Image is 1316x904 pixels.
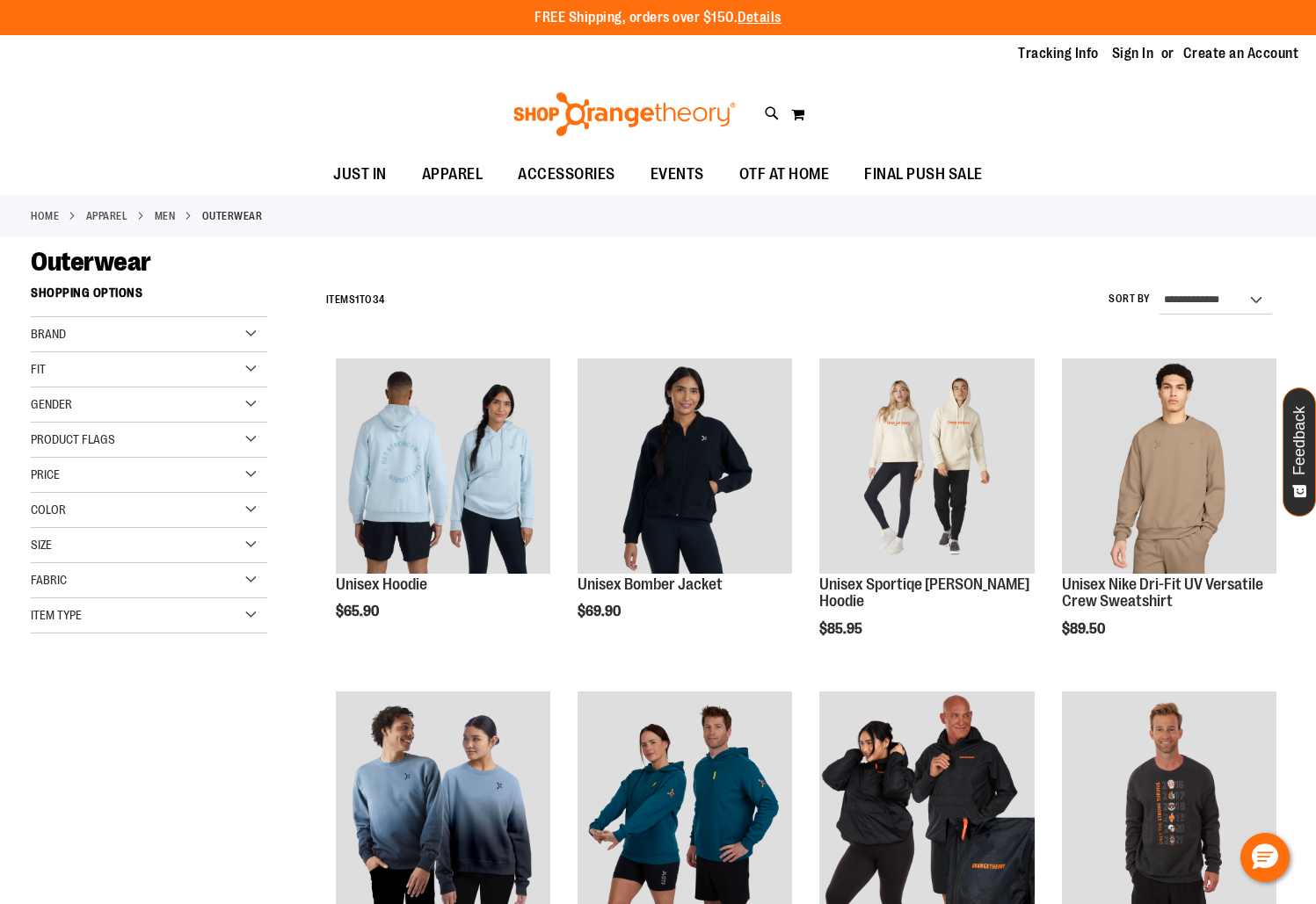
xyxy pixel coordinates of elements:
a: Details [738,10,782,25]
a: Create an Account [1183,44,1299,63]
a: Tracking Info [1018,44,1099,63]
span: Color [31,503,66,517]
div: Product Flags [31,423,267,458]
span: Gender [31,397,72,411]
span: Size [31,538,52,552]
a: OTF AT HOME [722,155,847,195]
a: Unisex Bomber Jacket [578,575,723,593]
img: Unisex Nike Dri-Fit UV Versatile Crew Sweatshirt [1062,358,1276,573]
a: Home [31,208,59,224]
span: JUST IN [333,155,387,194]
div: product [811,350,1043,682]
span: Brand [31,327,66,341]
a: Image of Unisex Hoodie [336,358,550,575]
a: EVENTS [633,155,722,195]
span: Outerwear [31,247,151,277]
span: EVENTS [651,155,704,194]
span: Fabric [31,573,67,587]
span: APPAREL [422,155,484,194]
a: JUST IN [316,155,404,195]
span: FINAL PUSH SALE [864,155,983,194]
img: Unisex Sportiqe Olsen Hoodie [819,358,1034,573]
div: product [569,350,801,664]
a: Unisex Nike Dri-Fit UV Versatile Crew Sweatshirt [1062,358,1276,575]
div: Fabric [31,563,267,598]
div: Size [31,528,267,563]
img: Image of Unisex Hoodie [336,358,550,573]
a: Unisex Nike Dri-Fit UV Versatile Crew Sweatshirt [1062,575,1263,611]
span: Feedback [1291,406,1308,475]
button: Hello, have a question? Let’s chat. [1240,833,1290,882]
div: Item Type [31,598,267,633]
a: Sign In [1112,44,1154,63]
span: Product Flags [31,432,115,446]
a: Unisex Hoodie [336,575,427,593]
span: Fit [31,362,46,376]
span: Price [31,467,60,481]
div: Gender [31,387,267,423]
img: Image of Unisex Bomber Jacket [578,358,792,573]
span: OTF AT HOME [739,155,830,194]
strong: Outerwear [202,208,263,224]
a: MEN [155,208,176,224]
div: product [327,350,559,664]
span: 34 [373,293,385,306]
a: Unisex Sportiqe Olsen Hoodie [819,358,1034,575]
span: $65.90 [336,604,382,619]
a: APPAREL [404,155,501,194]
div: Brand [31,317,267,352]
span: Item Type [31,608,82,622]
a: FINAL PUSH SALE [847,155,1000,195]
label: Sort By [1109,292,1151,307]
a: Unisex Sportiqe [PERSON_NAME] Hoodie [819,575,1029,611]
div: Fit [31,352,267,387]
p: FREE Shipping, orders over $150. [534,8,782,28]
div: product [1053,350,1285,682]
button: Feedback - Show survey [1283,387,1316,517]
strong: Shopping Options [31,278,267,317]
span: ACCESSORIES [518,155,615,194]
div: Color [31,493,267,528]
span: $85.95 [819,621,865,637]
a: ACCESSORIES [500,155,633,195]
span: $69.90 [578,604,623,619]
h2: Items to [326,286,385,314]
div: Price [31,458,267,493]
a: APPAREL [86,208,128,224]
a: Image of Unisex Bomber Jacket [578,358,792,575]
img: Shop Orangetheory [511,92,738,136]
span: $89.50 [1062,621,1108,637]
span: 1 [355,293,360,306]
